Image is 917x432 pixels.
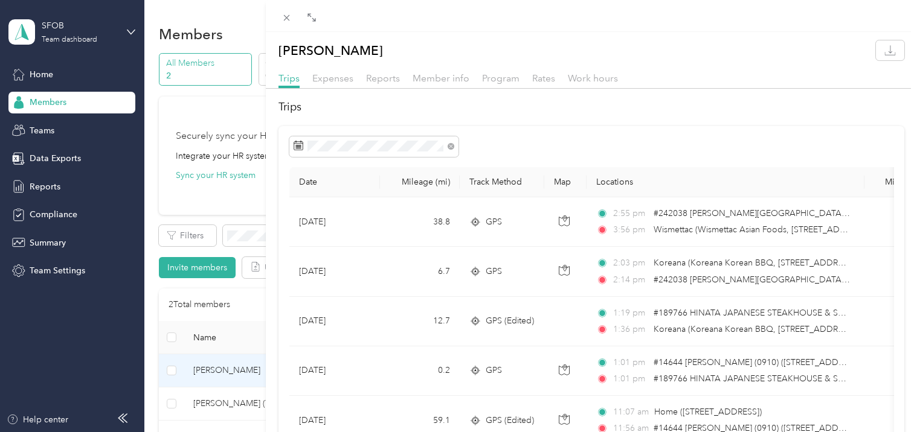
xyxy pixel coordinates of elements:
[486,364,502,377] span: GPS
[613,307,648,320] span: 1:19 pm
[289,197,380,247] td: [DATE]
[486,314,534,328] span: GPS (Edited)
[613,256,648,270] span: 2:03 pm
[366,72,400,84] span: Reports
[532,72,555,84] span: Rates
[380,346,460,396] td: 0.2
[380,197,460,247] td: 38.8
[613,223,648,237] span: 3:56 pm
[486,265,502,278] span: GPS
[380,167,460,197] th: Mileage (mi)
[613,207,648,220] span: 2:55 pm
[544,167,587,197] th: Map
[289,167,380,197] th: Date
[654,357,863,367] span: #14644 [PERSON_NAME] (0910) ([STREET_ADDRESS])
[654,407,762,417] span: Home ([STREET_ADDRESS])
[278,40,383,60] p: [PERSON_NAME]
[486,414,534,427] span: GPS (Edited)
[460,167,544,197] th: Track Method
[289,247,380,296] td: [DATE]
[568,72,618,84] span: Work hours
[278,72,300,84] span: Trips
[289,297,380,346] td: [DATE]
[486,215,502,229] span: GPS
[278,99,904,115] h2: Trips
[482,72,520,84] span: Program
[613,356,648,369] span: 1:01 pm
[849,364,917,432] iframe: Everlance-gr Chat Button Frame
[380,297,460,346] td: 12.7
[380,247,460,296] td: 6.7
[413,72,469,84] span: Member info
[613,405,649,419] span: 11:07 am
[613,273,648,287] span: 2:14 pm
[289,346,380,396] td: [DATE]
[587,167,864,197] th: Locations
[312,72,353,84] span: Expenses
[613,323,648,336] span: 1:36 pm
[613,372,648,386] span: 1:01 pm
